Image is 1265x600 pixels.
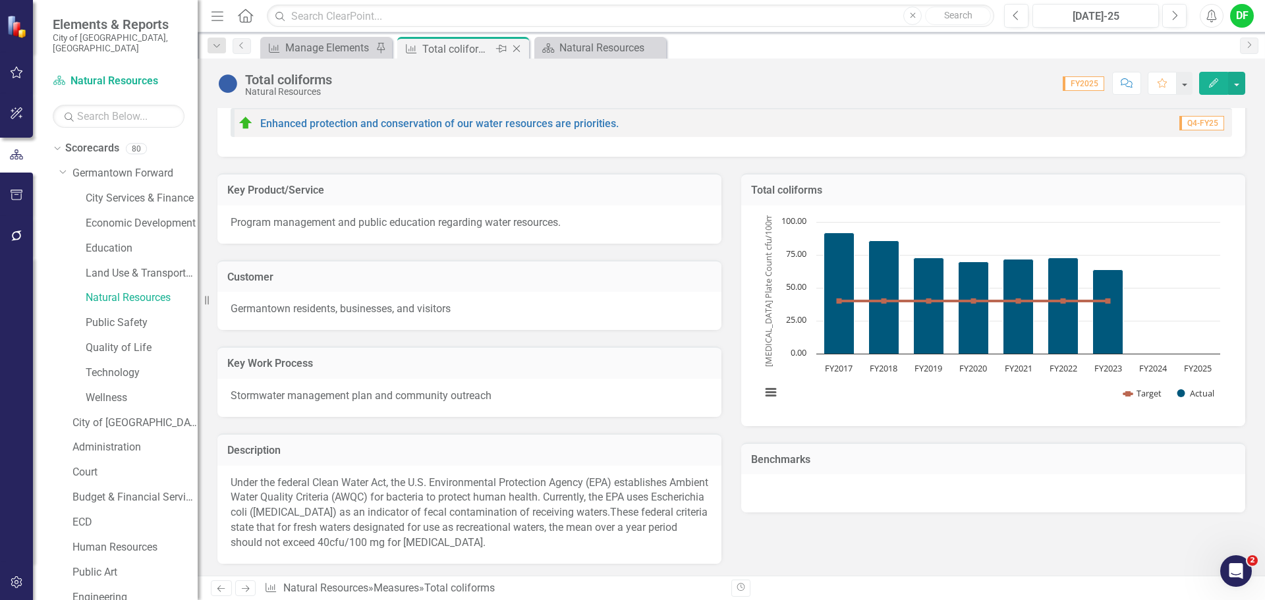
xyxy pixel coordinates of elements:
[1247,555,1258,566] span: 2
[264,581,721,596] div: » »
[914,362,942,374] text: FY2019
[374,582,419,594] a: Measures
[751,184,1235,196] h3: Total coliforms
[786,248,806,259] text: 75.00
[926,298,932,304] path: FY2019, 40. Target.
[422,41,493,57] div: Total coliforms
[285,40,372,56] div: Manage Elements
[86,366,198,381] a: Technology
[824,232,855,354] path: FY2017, 92. Actual.
[869,240,899,354] path: FY2018, 86. Actual.
[227,184,712,196] h3: Key Product/Service
[267,5,994,28] input: Search ClearPoint...
[86,315,198,331] a: Public Safety
[762,383,780,402] button: View chart menu, Chart
[245,72,332,87] div: Total coliforms
[1124,387,1162,399] button: Show Target
[925,7,991,25] button: Search
[1094,362,1122,374] text: FY2023
[754,215,1232,413] div: Chart. Highcharts interactive chart.
[86,290,198,306] a: Natural Resources
[72,465,198,480] a: Court
[1184,362,1212,374] text: FY2025
[264,40,372,56] a: Manage Elements
[424,582,495,594] div: Total coliforms
[559,40,663,56] div: Natural Resources
[754,215,1227,413] svg: Interactive chart
[7,15,30,38] img: ClearPoint Strategy
[751,454,1235,466] h3: Benchmarks
[238,115,254,131] img: On Target
[781,215,806,227] text: 100.00
[959,362,987,374] text: FY2020
[227,358,712,369] h3: Key Work Process
[86,216,198,231] a: Economic Development
[231,476,708,551] p: Under the federal Clean Water Act, the U.S. Environmental Protection Agency (EPA) establishes Amb...
[1063,76,1104,91] span: FY2025
[231,302,708,317] p: Germantown residents, businesses, and visitors
[959,261,989,354] path: FY2020, 70. Actual.
[217,73,239,94] img: No Information
[86,241,198,256] a: Education
[1005,362,1032,374] text: FY2021
[72,166,198,181] a: Germantown Forward
[944,10,972,20] span: Search
[538,40,663,56] a: Natural Resources
[1230,4,1254,28] button: DF
[245,87,332,97] div: Natural Resources
[231,506,708,549] span: These federal criteria state that for fresh waters designated for use as recreational waters, the...
[72,565,198,580] a: Public Art
[1177,387,1214,399] button: Show Actual
[824,222,1198,354] g: Actual, series 2 of 2. Bar series with 9 bars.
[1139,362,1167,374] text: FY2024
[914,258,944,354] path: FY2019, 73. Actual.
[231,389,708,404] p: Stormwater management plan and community outreach
[825,362,853,374] text: FY2017
[231,215,708,231] p: Program management and public education regarding water resources.
[1050,362,1077,374] text: FY2022
[762,209,774,367] text: [MEDICAL_DATA] Plate Count cfu/100mg
[53,32,184,54] small: City of [GEOGRAPHIC_DATA], [GEOGRAPHIC_DATA]
[1016,298,1021,304] path: FY2021, 40. Target.
[791,346,806,358] text: 0.00
[1003,259,1034,354] path: FY2021, 72. Actual.
[72,490,198,505] a: Budget & Financial Services
[72,416,198,431] a: City of [GEOGRAPHIC_DATA]
[1032,4,1159,28] button: [DATE]-25
[53,16,184,32] span: Elements & Reports
[53,74,184,89] a: Natural Resources
[72,540,198,555] a: Human Resources
[870,362,897,374] text: FY2018
[1106,298,1111,304] path: FY2023, 40. Target.
[971,298,976,304] path: FY2020, 40. Target.
[86,191,198,206] a: City Services & Finance
[283,582,368,594] a: Natural Resources
[53,105,184,128] input: Search Below...
[1048,258,1079,354] path: FY2022, 73. Actual.
[126,143,147,154] div: 80
[837,298,842,304] path: FY2017, 40. Target.
[86,341,198,356] a: Quality of Life
[227,445,712,456] h3: Description
[1093,269,1123,354] path: FY2023, 64. Actual.
[65,141,119,156] a: Scorecards
[86,266,198,281] a: Land Use & Transportation
[72,440,198,455] a: Administration
[786,281,806,292] text: 50.00
[837,298,1111,304] g: Target, series 1 of 2. Line with 9 data points.
[260,117,619,130] a: Enhanced protection and conservation of our water resources are priorities.
[227,271,712,283] h3: Customer
[786,314,806,325] text: 25.00
[86,391,198,406] a: Wellness
[1061,298,1066,304] path: FY2022, 40. Target.
[1037,9,1154,24] div: [DATE]-25
[72,515,198,530] a: ECD
[1179,116,1224,130] span: Q4-FY25
[1220,555,1252,587] iframe: Intercom live chat
[882,298,887,304] path: FY2018, 40. Target.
